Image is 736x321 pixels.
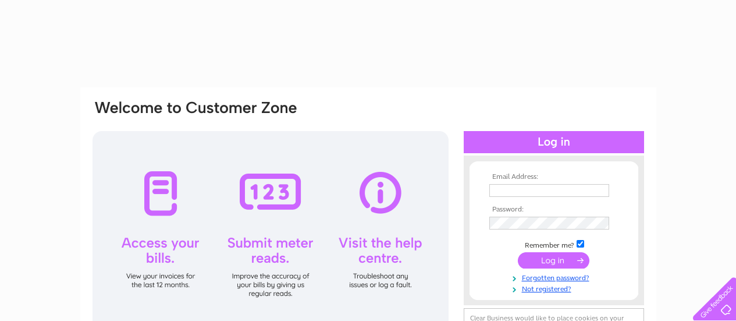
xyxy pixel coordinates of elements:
th: Password: [486,206,621,214]
a: Forgotten password? [489,271,621,283]
th: Email Address: [486,173,621,181]
a: Not registered? [489,283,621,294]
td: Remember me? [486,238,621,250]
input: Submit [518,252,589,269]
